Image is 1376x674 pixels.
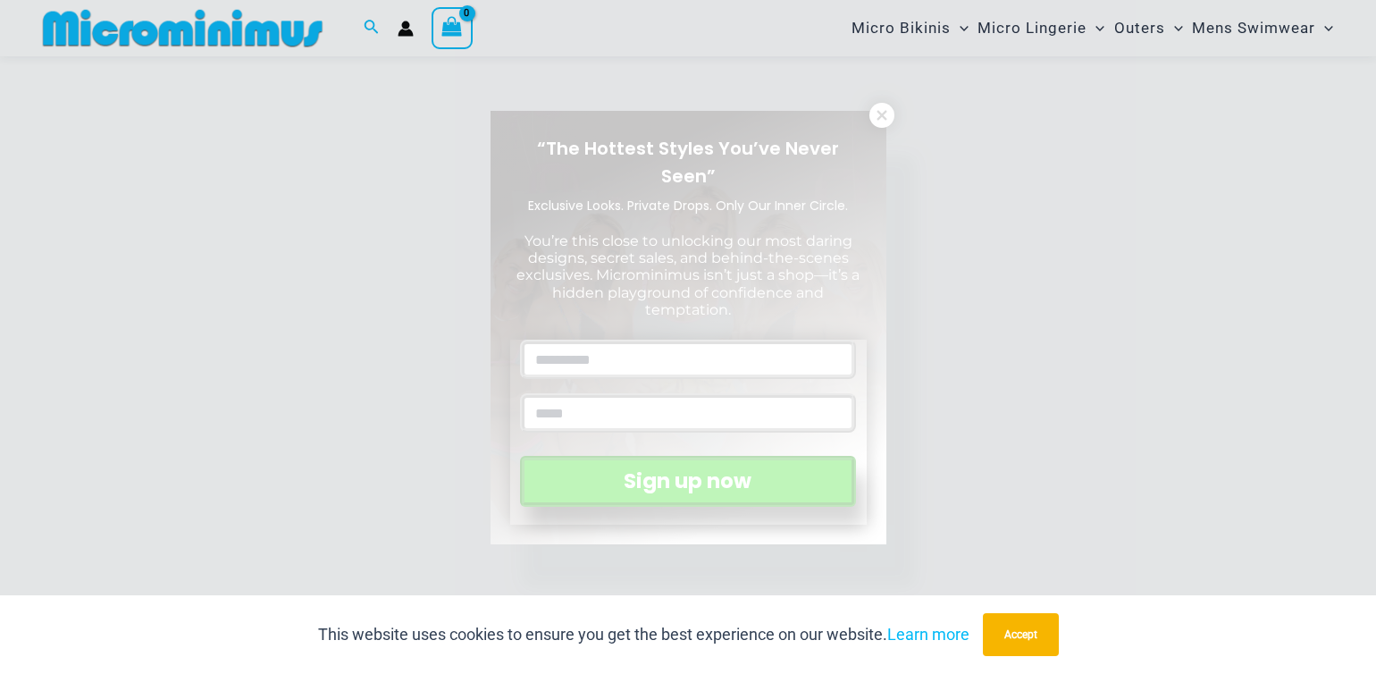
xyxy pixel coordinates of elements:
[528,197,848,215] span: Exclusive Looks. Private Drops. Only Our Inner Circle.
[537,136,839,189] span: “The Hottest Styles You’ve Never Seen”
[318,621,969,648] p: This website uses cookies to ensure you get the best experience on our website.
[520,456,855,507] button: Sign up now
[983,613,1059,656] button: Accept
[869,103,894,128] button: Close
[887,625,969,644] a: Learn more
[516,232,860,318] span: You’re this close to unlocking our most daring designs, secret sales, and behind-the-scenes exclu...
